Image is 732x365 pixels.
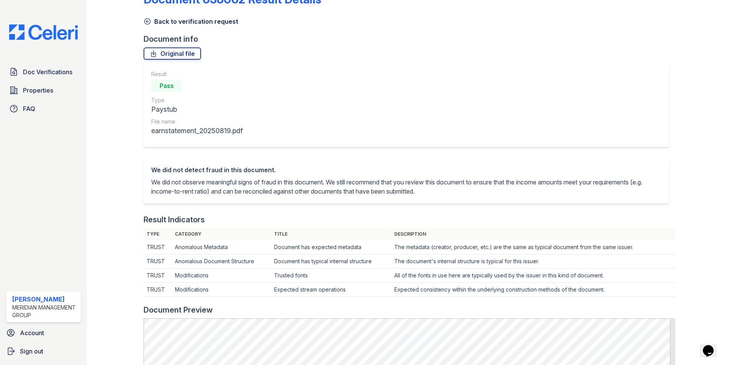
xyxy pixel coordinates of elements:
div: Result [151,70,243,78]
td: The document's internal structure is typical for this issuer. [391,254,675,269]
div: File name [151,118,243,125]
div: Meridian Management Group [12,304,78,319]
a: Sign out [3,344,84,359]
th: Category [172,228,271,240]
td: All of the fonts in use here are typically used by the issuer in this kind of document. [391,269,675,283]
td: TRUST [144,269,172,283]
td: TRUST [144,283,172,297]
div: Type [151,96,243,104]
td: TRUST [144,240,172,254]
div: Result Indicators [144,214,205,225]
span: Doc Verifications [23,67,72,77]
a: Back to verification request [144,17,238,26]
td: The metadata (creator, producer, etc.) are the same as typical document from the same issuer. [391,240,675,254]
div: [PERSON_NAME] [12,295,78,304]
span: FAQ [23,104,35,113]
span: Properties [23,86,53,95]
th: Type [144,228,172,240]
div: Paystub [151,104,243,115]
td: Anomalous Document Structure [172,254,271,269]
span: Sign out [20,347,43,356]
td: Modifications [172,283,271,297]
img: CE_Logo_Blue-a8612792a0a2168367f1c8372b55b34899dd931a85d93a1a3d3e32e68fde9ad4.png [3,24,84,40]
p: We did not observe meaningful signs of fraud in this document. We still recommend that you review... [151,178,662,196]
td: Trusted fonts [271,269,391,283]
div: earnstatement_20250819.pdf [151,125,243,136]
iframe: chat widget [700,334,724,357]
div: We did not detect fraud in this document. [151,165,662,174]
th: Title [271,228,391,240]
span: Account [20,328,44,337]
a: Doc Verifications [6,64,81,80]
div: Document info [144,34,675,44]
td: TRUST [144,254,172,269]
td: Modifications [172,269,271,283]
a: Original file [144,47,201,60]
a: Properties [6,83,81,98]
td: Document has typical internal structure [271,254,391,269]
td: Anomalous Metadata [172,240,271,254]
a: Account [3,325,84,341]
div: Pass [151,80,182,92]
a: FAQ [6,101,81,116]
div: Document Preview [144,305,213,315]
td: Expected stream operations [271,283,391,297]
td: Expected consistency within the underlying construction methods of the document. [391,283,675,297]
td: Document has expected metadata [271,240,391,254]
th: Description [391,228,675,240]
